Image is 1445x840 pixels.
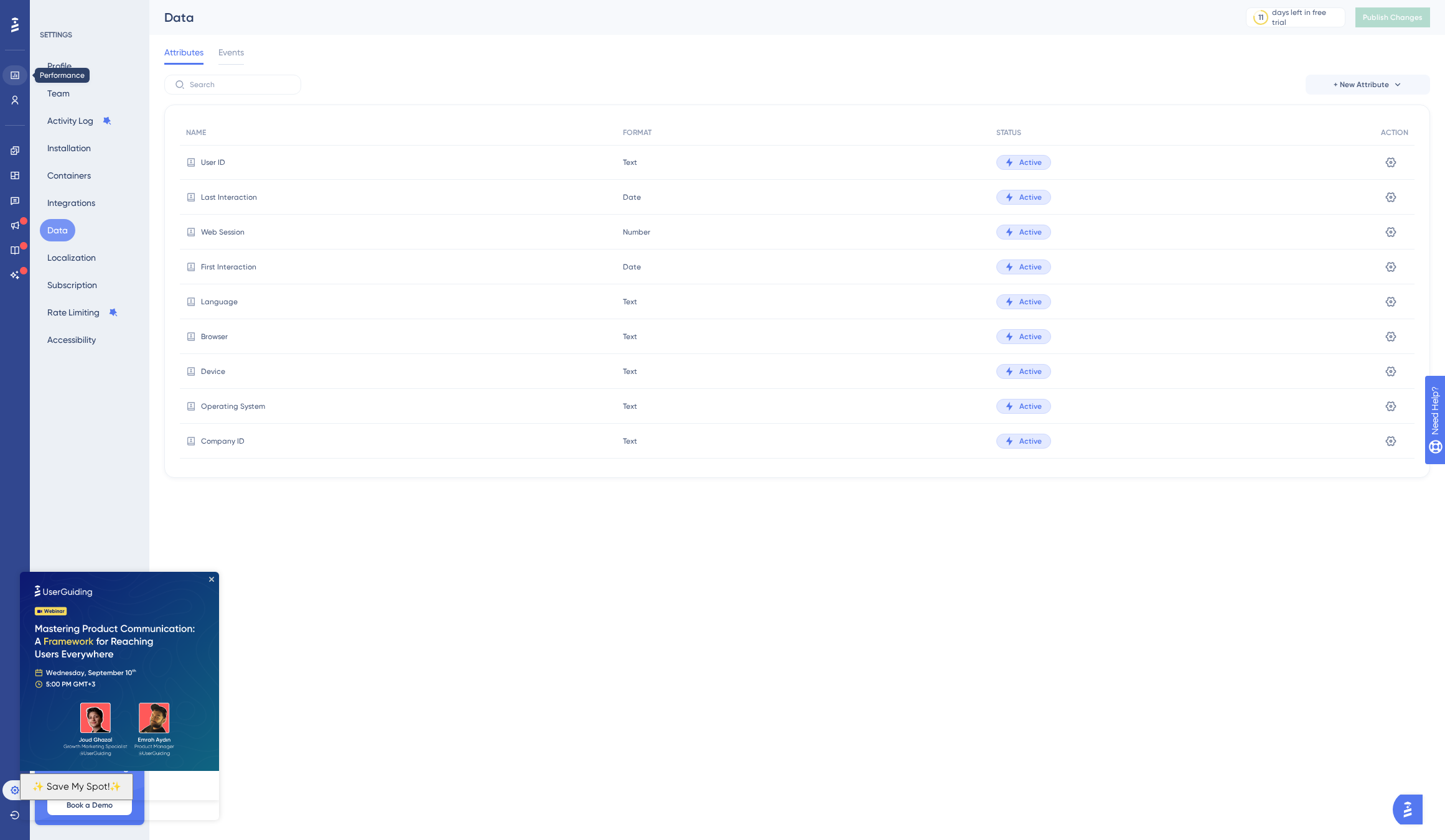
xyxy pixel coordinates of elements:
[40,164,98,187] button: Containers
[1258,12,1263,22] div: 11
[40,82,77,105] button: Team
[1306,75,1430,95] button: + New Attribute
[40,55,79,77] button: Profile
[1363,12,1423,22] span: Publish Changes
[190,80,291,89] input: Search
[1019,366,1042,376] span: Active
[623,436,637,446] span: Text
[623,401,637,411] span: Text
[40,110,119,132] button: Activity Log
[40,329,103,351] button: Accessibility
[1334,80,1389,90] span: + New Attribute
[186,128,206,138] span: NAME
[1019,262,1042,272] span: Active
[201,227,245,237] span: Web Session
[40,192,103,214] button: Integrations
[40,219,75,241] button: Data
[201,366,225,376] span: Device
[623,157,637,167] span: Text
[1019,192,1042,202] span: Active
[201,192,257,202] span: Last Interaction
[218,45,244,60] span: Events
[996,128,1021,138] span: STATUS
[164,9,1215,26] div: Data
[1019,297,1042,307] span: Active
[40,137,98,159] button: Installation
[623,332,637,342] span: Text
[1393,791,1430,828] iframe: UserGuiding AI Assistant Launcher
[201,262,256,272] span: First Interaction
[623,128,652,138] span: FORMAT
[40,246,103,269] button: Localization
[1272,7,1341,27] div: days left in free trial
[201,401,265,411] span: Operating System
[201,436,245,446] span: Company ID
[40,274,105,296] button: Subscription
[1019,227,1042,237] span: Active
[201,332,228,342] span: Browser
[201,157,225,167] span: User ID
[623,366,637,376] span: Text
[1381,128,1408,138] span: ACTION
[20,572,219,820] iframe: To enrich screen reader interactions, please activate Accessibility in Grammarly extension settings
[1019,157,1042,167] span: Active
[1355,7,1430,27] button: Publish Changes
[1019,332,1042,342] span: Active
[623,227,650,237] span: Number
[1019,401,1042,411] span: Active
[164,45,203,60] span: Attributes
[623,192,641,202] span: Date
[623,262,641,272] span: Date
[40,301,126,324] button: Rate Limiting
[40,30,141,40] div: SETTINGS
[1019,436,1042,446] span: Active
[623,297,637,307] span: Text
[201,297,238,307] span: Language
